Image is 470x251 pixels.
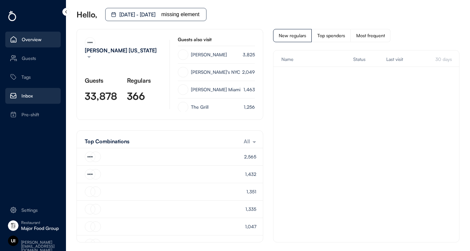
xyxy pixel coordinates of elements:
[243,52,255,57] div: 3,825
[91,187,101,197] img: yH5BAEAAAAALAAAAAABAAEAAAIBRAA7
[244,139,250,144] div: All
[119,12,161,17] div: [DATE] - [DATE]
[245,224,256,229] div: 1,047
[85,152,95,162] img: 1.png
[178,50,188,60] img: yH5BAEAAAAALAAAAAABAAEAAAIBRAA7
[85,222,95,232] img: yH5BAEAAAAALAAAAAABAAEAAAIBRAA7
[10,36,17,42] img: Icon.svg
[91,169,101,179] img: yH5BAEAAAAALAAAAAABAAEAAAIBRAA7
[178,67,188,77] img: yH5BAEAAAAALAAAAAABAAEAAAIBRAA7
[85,239,95,249] img: yH5BAEAAAAALAAAAAABAAEAAAIBRAA7
[21,94,33,98] div: Inbox
[279,33,306,38] div: New regulars
[178,85,188,95] img: yH5BAEAAAAALAAAAAABAAEAAAIBRAA7
[85,139,244,144] div: Top Combinations
[85,204,95,214] img: yH5BAEAAAAALAAAAAABAAEAAAIBRAA7
[242,70,255,74] div: 2,049
[317,33,345,38] div: Top spenders
[178,37,255,42] div: Guests also visit
[356,33,385,38] div: Most frequent
[10,93,16,99] img: Vector%20%2813%29.svg
[10,55,17,61] img: Icon%20%281%29.svg
[191,87,240,92] div: [PERSON_NAME] Miami
[21,208,38,212] div: Settings
[85,169,95,179] img: 1.png
[21,75,31,79] div: Tags
[91,152,101,162] img: yH5BAEAAAAALAAAAAABAAEAAAIBRAA7
[178,102,188,112] img: yH5BAEAAAAALAAAAAABAAEAAAIBRAA7
[435,57,455,62] div: 30 days
[85,77,120,83] div: Guests
[244,105,255,109] div: 1,256
[353,57,365,62] div: Status
[244,154,256,159] div: 2,565
[85,91,122,101] div: 33,878
[77,11,97,18] div: Hello,
[161,12,204,17] div: missing element
[191,105,228,109] div: The Grill
[10,207,16,213] img: Icon%20%2813%29.svg
[10,111,16,118] img: calendar-plus-01%20%281%29.svg
[22,37,42,42] div: Overview
[191,70,240,74] div: [PERSON_NAME]'s NYC
[8,236,18,246] img: api.svg
[85,187,95,197] img: yH5BAEAAAAALAAAAAABAAEAAAIBRAA7
[386,57,403,62] div: Last visit
[8,220,18,231] img: Black%20White%20Modern%20Square%20Frame%20Photography%20Logo%20%2810%29.png
[22,56,36,61] div: Guests
[21,112,39,117] div: Pre-shift
[127,91,164,101] div: 366
[245,207,256,211] div: 1,335
[281,57,350,62] div: Name
[243,87,255,92] div: 1,463
[10,74,16,80] img: Tag%20%281%29.svg
[245,172,256,177] div: 1,432
[246,189,256,194] div: 1,351
[21,226,61,231] div: Major Food Group
[191,52,228,57] div: [PERSON_NAME]
[91,204,101,214] img: yH5BAEAAAAALAAAAAABAAEAAAIBRAA7
[91,222,101,232] img: yH5BAEAAAAALAAAAAABAAEAAAIBRAA7
[127,77,162,89] div: Regulars
[5,11,19,21] img: Group%201456.svg
[21,221,61,225] div: Restaurant
[85,48,157,53] div: [PERSON_NAME] [US_STATE]
[248,242,256,246] div: 807
[111,12,116,17] img: Icon%20%284%29.svg
[85,38,95,47] img: 1.png
[91,239,101,249] img: yH5BAEAAAAALAAAAAABAAEAAAIBRAA7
